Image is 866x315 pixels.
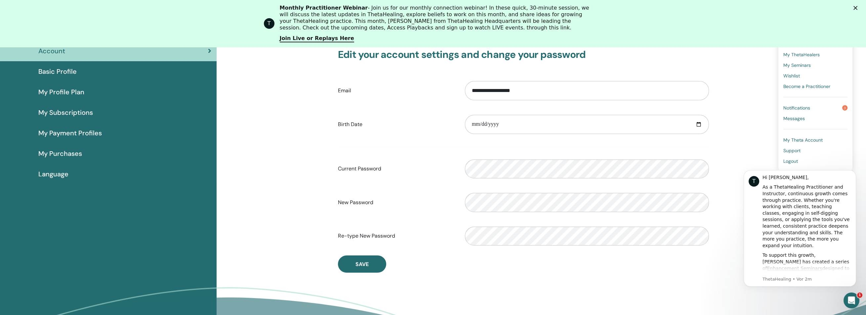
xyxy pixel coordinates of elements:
[38,87,84,97] span: My Profile Plan
[783,103,847,113] a: Notifications3
[280,35,354,42] a: Join Live or Replays Here
[783,73,800,79] span: Wishlist
[29,90,117,162] div: To support this growth, [PERSON_NAME] has created a series of designed to help you refine your kn...
[783,52,820,58] span: My ThetaHealers
[38,149,82,158] span: My Purchases
[38,128,102,138] span: My Payment Profiles
[783,49,847,60] a: My ThetaHealers
[38,169,68,179] span: Language
[33,104,89,109] a: Enhancement Seminars
[355,261,369,268] span: Save
[333,196,460,209] label: New Password
[853,6,860,10] div: Schließen
[38,67,77,76] span: Basic Profile
[280,5,592,31] div: - Join us for our monthly connection webinar! In these quick, 30-minute session, we will discuss ...
[783,105,810,111] span: Notifications
[783,158,798,164] span: Logout
[333,162,460,175] label: Current Password
[338,255,386,273] button: Save
[333,84,460,97] label: Email
[333,230,460,242] label: Re-type New Password
[783,70,847,81] a: Wishlist
[783,137,823,143] span: My Theta Account
[333,118,460,131] label: Birth Date
[29,114,117,120] p: Message from ThetaHealing, sent Vor 2m
[38,108,93,117] span: My Subscriptions
[280,5,368,11] b: Monthly Practitioner Webinar
[783,135,847,145] a: My Theta Account
[857,292,862,298] span: 1
[783,115,805,121] span: Messages
[783,83,830,89] span: Become a Practitioner
[783,60,847,70] a: My Seminars
[842,105,847,111] span: 3
[783,148,801,154] span: Support
[783,145,847,156] a: Support
[783,113,847,124] a: Messages
[734,162,866,312] iframe: Intercom notifications Nachricht
[783,156,847,166] a: Logout
[38,46,65,56] span: Account
[338,49,709,61] h3: Edit your account settings and change your password
[783,62,811,68] span: My Seminars
[783,81,847,92] a: Become a Practitioner
[264,18,274,29] div: Profile image for ThetaHealing
[844,292,859,308] iframe: Intercom live chat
